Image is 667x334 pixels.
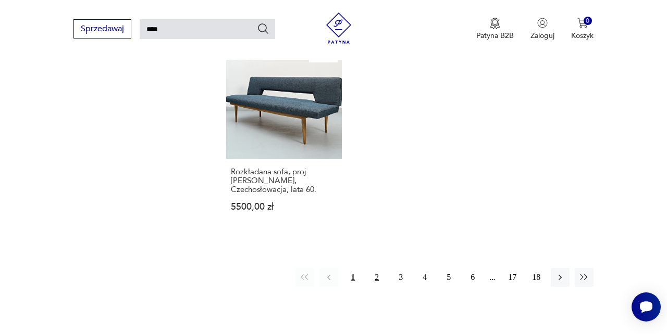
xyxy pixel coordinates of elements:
[73,19,131,38] button: Sprzedawaj
[503,268,522,287] button: 17
[226,44,342,232] a: KlasykRozkładana sofa, proj. M. Navratil, Czechosłowacja, lata 60.Rozkładana sofa, proj. [PERSON_...
[367,268,386,287] button: 2
[530,18,554,41] button: Zaloguj
[476,18,514,41] button: Patyna B2B
[343,268,362,287] button: 1
[577,18,588,28] img: Ikona koszyka
[632,292,661,322] iframe: Smartsupp widget button
[537,18,548,28] img: Ikonka użytkownika
[73,26,131,33] a: Sprzedawaj
[571,31,594,41] p: Koszyk
[323,12,354,44] img: Patyna - sklep z meblami i dekoracjami vintage
[415,268,434,287] button: 4
[231,168,337,194] h3: Rozkładana sofa, proj. [PERSON_NAME], Czechosłowacja, lata 60.
[391,268,410,287] button: 3
[584,17,592,25] div: 0
[257,22,269,35] button: Szukaj
[476,31,514,41] p: Patyna B2B
[463,268,482,287] button: 6
[490,18,500,29] img: Ikona medalu
[439,268,458,287] button: 5
[571,18,594,41] button: 0Koszyk
[527,268,546,287] button: 18
[476,18,514,41] a: Ikona medaluPatyna B2B
[231,202,337,211] p: 5500,00 zł
[530,31,554,41] p: Zaloguj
